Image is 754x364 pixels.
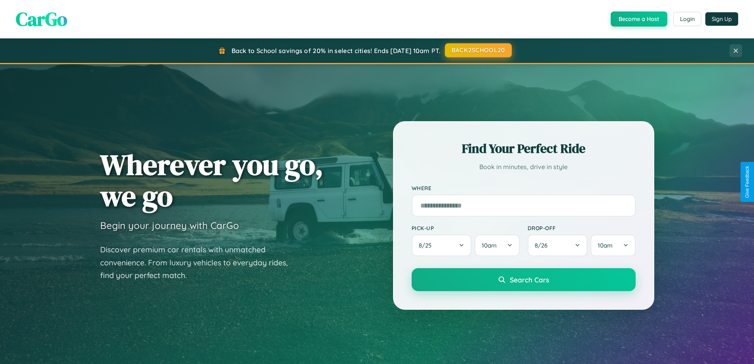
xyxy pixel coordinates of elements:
h3: Begin your journey with CarGo [100,219,239,231]
button: 8/26 [528,234,588,256]
span: 8 / 25 [419,242,435,249]
div: Give Feedback [745,166,750,198]
span: Back to School savings of 20% in select cities! Ends [DATE] 10am PT. [232,47,441,55]
span: Search Cars [510,275,549,284]
p: Book in minutes, drive in style [412,161,636,173]
button: Sign Up [705,12,738,26]
button: Login [673,12,701,26]
label: Where [412,185,636,191]
h1: Wherever you go, we go [100,149,323,212]
button: 10am [591,234,635,256]
span: CarGo [16,6,67,32]
span: 10am [598,242,613,249]
button: Become a Host [611,11,667,27]
span: 8 / 26 [535,242,551,249]
h2: Find Your Perfect Ride [412,140,636,157]
p: Discover premium car rentals with unmatched convenience. From luxury vehicles to everyday rides, ... [100,243,298,282]
label: Drop-off [528,225,636,231]
label: Pick-up [412,225,520,231]
span: 10am [482,242,497,249]
button: 8/25 [412,234,472,256]
button: BACK2SCHOOL20 [445,43,512,57]
button: Search Cars [412,268,636,291]
button: 10am [475,234,519,256]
